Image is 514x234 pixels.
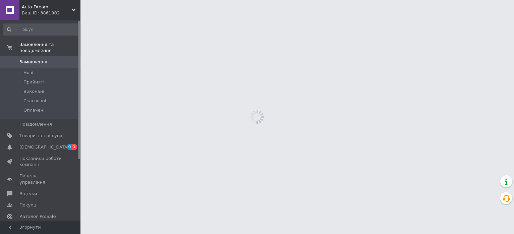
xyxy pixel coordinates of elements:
span: Повідомлення [19,121,52,127]
span: Auto-Dream [22,4,72,10]
span: Каталог ProSale [19,214,56,220]
span: Оплачені [23,107,45,113]
span: 1 [72,144,77,150]
span: Замовлення [19,59,47,65]
span: Виконані [23,89,44,95]
input: Пошук [3,23,79,36]
span: [DEMOGRAPHIC_DATA] [19,144,69,150]
span: Показники роботи компанії [19,156,62,168]
div: Ваш ID: 3861902 [22,10,80,16]
span: Покупці [19,202,38,208]
span: Скасовані [23,98,46,104]
span: Прийняті [23,79,44,85]
span: Нові [23,70,33,76]
span: Відгуки [19,191,37,197]
span: 9 [67,144,72,150]
span: Панель управління [19,173,62,185]
span: Замовлення та повідомлення [19,42,80,54]
span: Товари та послуги [19,133,62,139]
